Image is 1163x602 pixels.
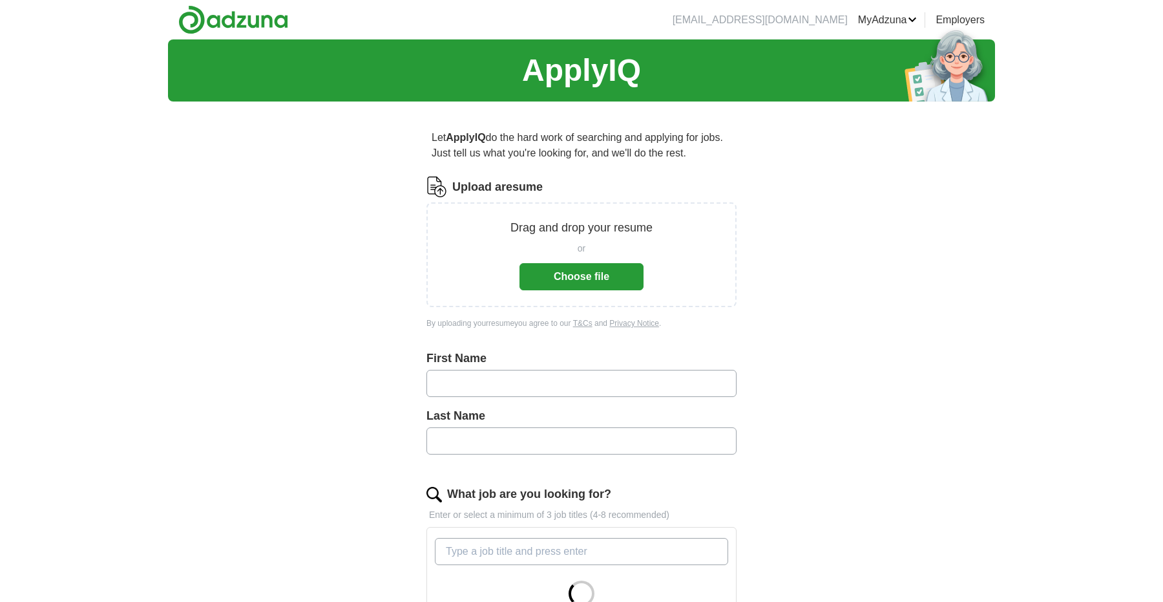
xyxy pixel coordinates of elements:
[178,5,288,34] img: Adzuna logo
[426,177,447,197] img: CV Icon
[426,350,737,367] label: First Name
[447,486,611,503] label: What job are you looking for?
[522,47,641,94] h1: ApplyIQ
[446,132,485,143] strong: ApplyIQ
[578,242,585,255] span: or
[858,12,917,28] a: MyAdzuna
[426,125,737,166] p: Let do the hard work of searching and applying for jobs. Just tell us what you're looking for, an...
[426,317,737,329] div: By uploading your resume you agree to our and .
[452,178,543,196] label: Upload a resume
[510,219,653,237] p: Drag and drop your resume
[426,508,737,522] p: Enter or select a minimum of 3 job titles (4-8 recommended)
[936,12,985,28] a: Employers
[609,319,659,328] a: Privacy Notice
[573,319,592,328] a: T&Cs
[435,538,728,565] input: Type a job title and press enter
[519,263,644,290] button: Choose file
[673,12,848,28] li: [EMAIL_ADDRESS][DOMAIN_NAME]
[426,407,737,425] label: Last Name
[426,487,442,502] img: search.png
